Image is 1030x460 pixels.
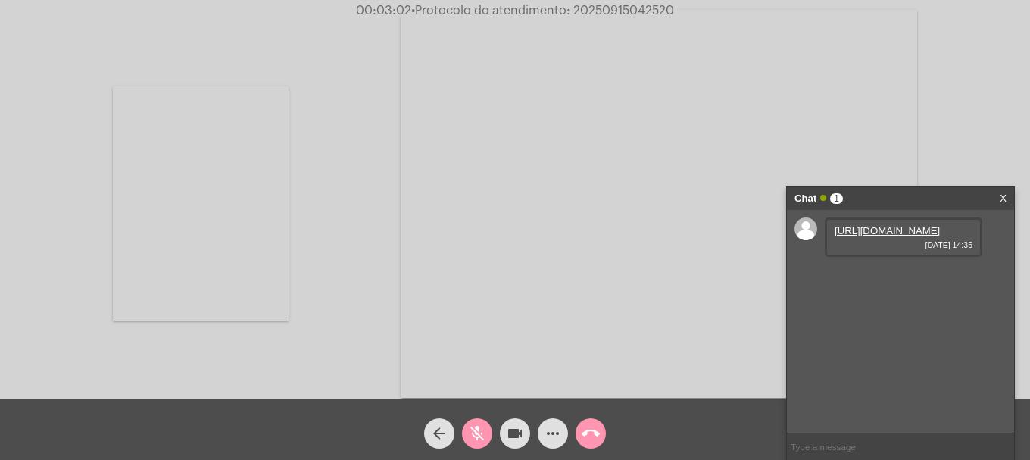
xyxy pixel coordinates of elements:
[820,195,826,201] span: Online
[544,424,562,443] mat-icon: more_horiz
[794,187,816,210] strong: Chat
[582,424,600,443] mat-icon: call_end
[506,424,524,443] mat-icon: videocam
[835,240,972,249] span: [DATE] 14:35
[1000,187,1007,210] a: X
[835,225,940,236] a: [URL][DOMAIN_NAME]
[830,193,843,204] span: 1
[787,433,1014,460] input: Type a message
[411,5,415,17] span: •
[430,424,448,443] mat-icon: arrow_back
[411,5,674,17] span: Protocolo do atendimento: 20250915042520
[468,424,486,443] mat-icon: mic_off
[356,5,411,17] span: 00:03:02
